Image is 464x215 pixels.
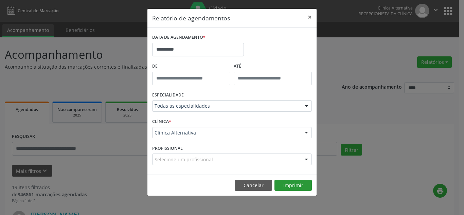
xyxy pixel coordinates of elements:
label: De [152,61,230,72]
label: CLÍNICA [152,117,171,127]
h5: Relatório de agendamentos [152,14,230,22]
label: ESPECIALIDADE [152,90,184,101]
button: Close [303,9,317,25]
span: Selecione um profissional [155,156,213,163]
span: Todas as especialidades [155,103,298,109]
label: ATÉ [234,61,312,72]
span: Clinica Alternativa [155,129,298,136]
label: DATA DE AGENDAMENTO [152,32,206,43]
label: PROFISSIONAL [152,143,183,154]
button: Imprimir [274,180,312,191]
button: Cancelar [235,180,272,191]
